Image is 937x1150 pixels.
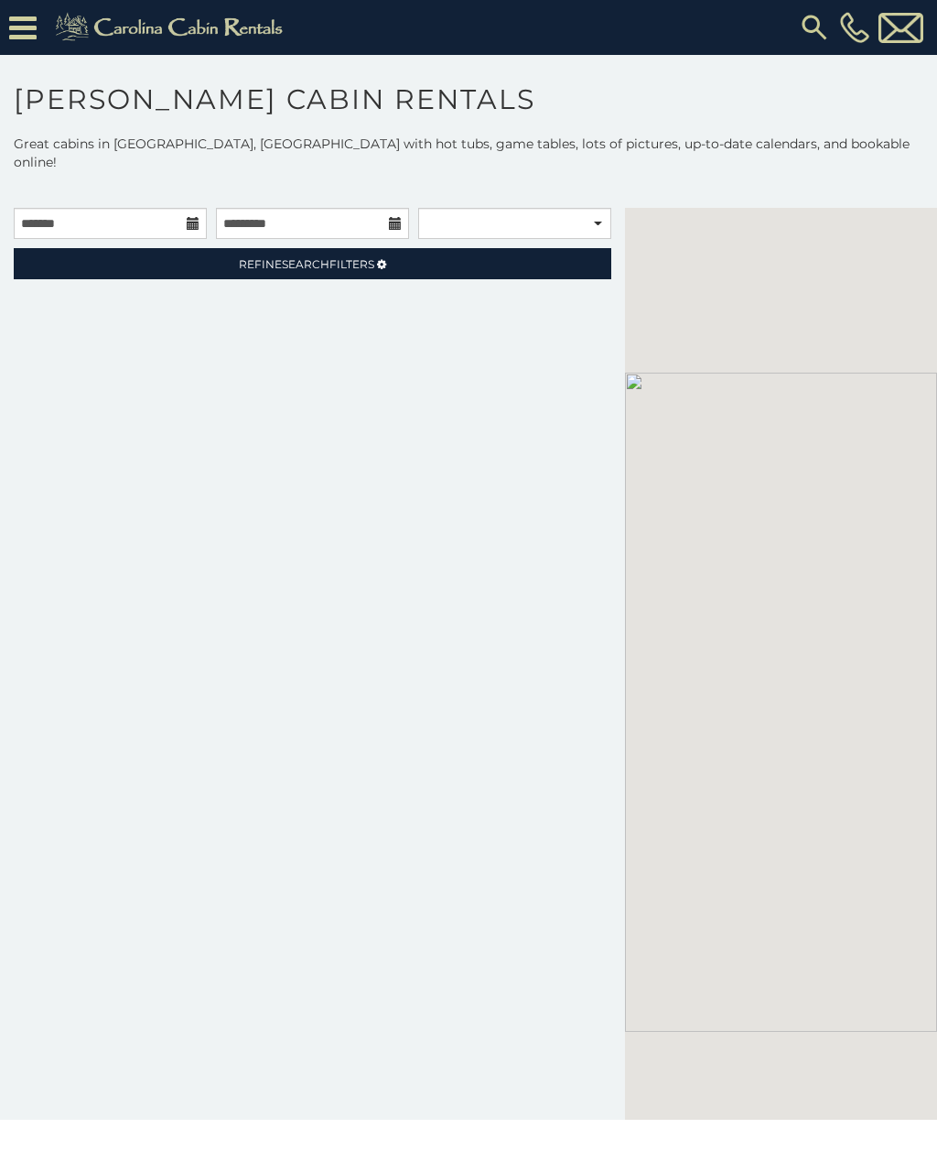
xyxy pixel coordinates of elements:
[835,12,874,43] a: [PHONE_NUMBER]
[46,9,298,46] img: Khaki-logo.png
[798,11,831,44] img: search-regular.svg
[282,257,329,271] span: Search
[239,257,374,271] span: Refine Filters
[14,248,611,279] a: RefineSearchFilters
